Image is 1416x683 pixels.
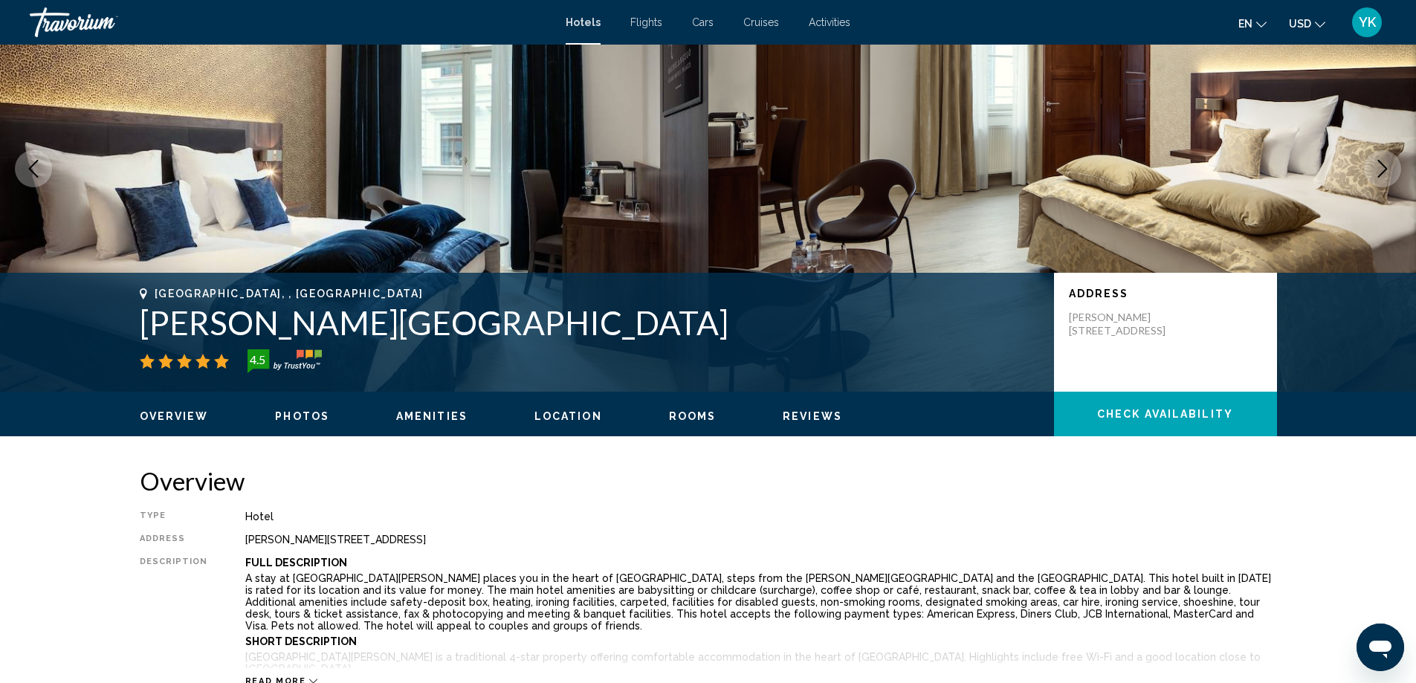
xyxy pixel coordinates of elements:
a: Cars [692,16,714,28]
div: Description [140,557,208,668]
button: Next image [1364,150,1401,187]
iframe: Button to launch messaging window [1357,624,1404,671]
span: Location [534,410,602,422]
button: Change currency [1289,13,1325,34]
button: Overview [140,410,209,423]
div: Type [140,511,208,522]
img: trustyou-badge-hor.svg [248,349,322,373]
p: [PERSON_NAME][STREET_ADDRESS] [1069,311,1188,337]
button: Photos [275,410,329,423]
a: Hotels [566,16,601,28]
span: Rooms [669,410,717,422]
a: Activities [809,16,850,28]
button: Check Availability [1054,392,1277,436]
span: Overview [140,410,209,422]
button: Location [534,410,602,423]
a: Cruises [743,16,779,28]
span: Check Availability [1097,409,1233,421]
p: Address [1069,288,1262,300]
h1: [PERSON_NAME][GEOGRAPHIC_DATA] [140,303,1039,342]
div: [PERSON_NAME][STREET_ADDRESS] [245,534,1277,546]
button: Change language [1238,13,1267,34]
span: [GEOGRAPHIC_DATA], , [GEOGRAPHIC_DATA] [155,288,424,300]
span: Amenities [396,410,468,422]
a: Travorium [30,7,551,37]
p: A stay at [GEOGRAPHIC_DATA][PERSON_NAME] places you in the heart of [GEOGRAPHIC_DATA], steps from... [245,572,1277,632]
div: 4.5 [243,351,273,369]
span: YK [1359,15,1376,30]
button: User Menu [1348,7,1386,38]
div: Address [140,534,208,546]
span: USD [1289,18,1311,30]
button: Reviews [783,410,842,423]
button: Rooms [669,410,717,423]
button: Previous image [15,150,52,187]
b: Short Description [245,635,357,647]
div: Hotel [245,511,1277,522]
span: en [1238,18,1252,30]
button: Amenities [396,410,468,423]
b: Full Description [245,557,347,569]
span: Photos [275,410,329,422]
span: Reviews [783,410,842,422]
a: Flights [630,16,662,28]
h2: Overview [140,466,1277,496]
